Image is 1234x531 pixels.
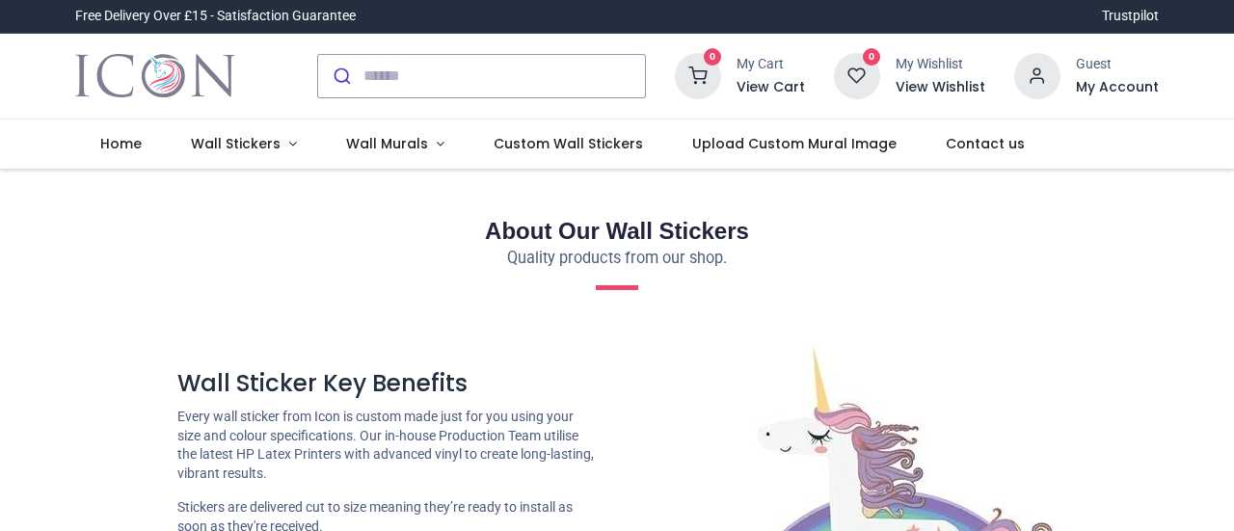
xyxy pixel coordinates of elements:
span: Wall Murals [346,134,428,153]
button: Submit [318,55,363,97]
sup: 0 [863,48,881,66]
p: Every wall sticker from Icon is custom made just for you using your size and colour specification... [177,408,594,483]
h2: About Our Wall Stickers [75,215,1158,248]
a: View Cart [737,78,805,97]
h3: Wall Sticker Key Benefits [177,367,594,400]
span: Contact us [946,134,1025,153]
div: Guest [1076,55,1159,74]
a: Trustpilot [1102,7,1159,26]
span: Wall Stickers [191,134,281,153]
a: View Wishlist [896,78,985,97]
span: Upload Custom Mural Image [692,134,897,153]
div: My Cart [737,55,805,74]
a: 0 [834,66,880,82]
div: My Wishlist [896,55,985,74]
a: Wall Stickers [167,119,322,170]
sup: 0 [704,48,722,66]
span: Custom Wall Stickers [494,134,643,153]
img: Icon Wall Stickers [75,49,234,103]
p: Quality products from our shop. [75,248,1158,270]
div: Free Delivery Over £15 - Satisfaction Guarantee [75,7,356,26]
a: Logo of Icon Wall Stickers [75,49,234,103]
a: 0 [675,66,721,82]
span: Home [100,134,142,153]
a: My Account [1076,78,1159,97]
a: Wall Murals [321,119,469,170]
